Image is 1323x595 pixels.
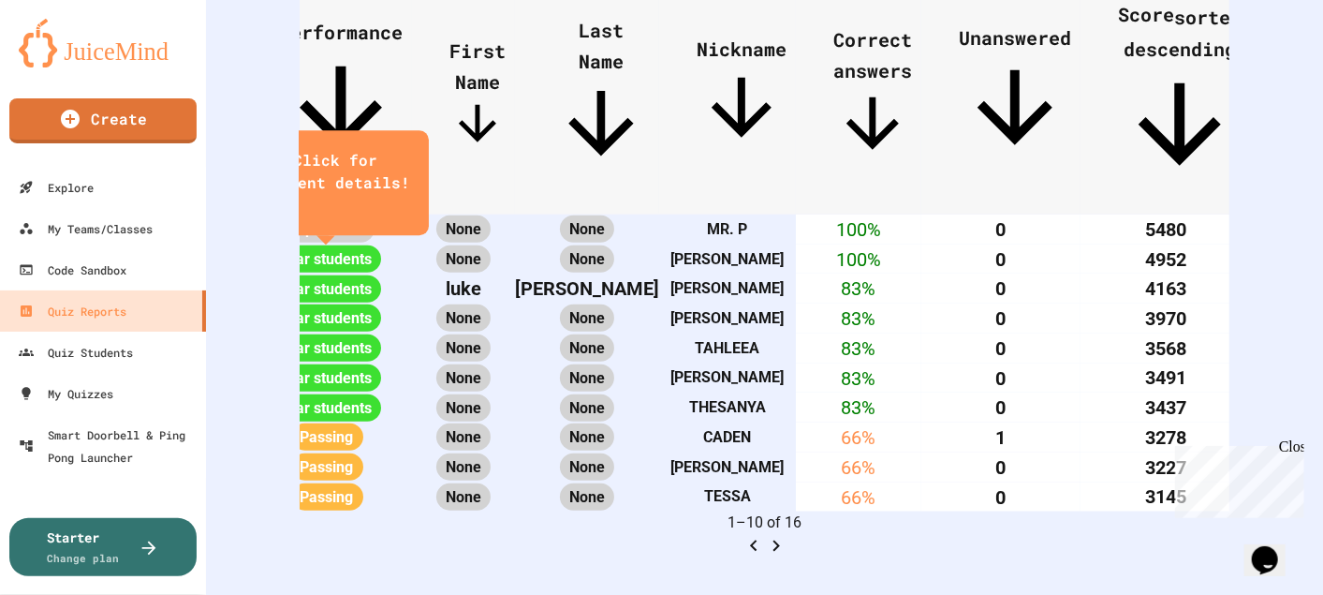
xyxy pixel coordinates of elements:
span: Passing [291,454,363,481]
span: First Name [449,38,506,152]
span: 0 [996,367,1007,390]
iframe: chat widget [1168,439,1304,518]
span: None [436,335,491,362]
span: 66 % [842,486,876,509]
button: StarterChange plan [9,518,197,576]
th: 3491 [1080,364,1251,394]
span: None [560,364,614,392]
th: TAHLEEA [659,334,796,364]
span: 83 % [842,308,876,331]
span: Passing [291,424,363,451]
span: [PERSON_NAME] [515,277,659,300]
span: Scoresorted descending [1118,2,1242,186]
span: None [436,364,491,392]
span: None [436,305,491,332]
span: None [560,245,614,273]
th: THESANYA [659,393,796,423]
span: None [436,424,491,451]
th: [PERSON_NAME] [659,364,796,394]
th: 3145 [1080,483,1251,513]
span: Star students [272,245,381,273]
span: luke [446,277,481,300]
div: Smart Doorbell & Ping Pong Launcher [19,424,198,469]
span: 83 % [842,338,876,361]
span: None [560,454,614,481]
th: [PERSON_NAME] [659,453,796,483]
p: 1–10 of 16 [300,512,1229,534]
th: [PERSON_NAME] [659,245,796,275]
span: 100 % [836,219,881,242]
span: 66 % [842,427,876,450]
span: 83 % [842,367,876,390]
div: Starter [48,528,120,567]
span: None [436,454,491,481]
div: Quiz Students [19,341,133,364]
span: 66 % [842,457,876,480]
span: 0 [996,219,1007,242]
span: sorted descending [1124,5,1242,61]
span: 100 % [836,248,881,271]
span: 0 [996,248,1007,271]
div: My Quizzes [19,382,113,405]
span: Star students [272,335,381,362]
span: None [560,483,614,511]
div: Code Sandbox [19,259,126,281]
span: Star students [272,275,381,303]
img: logo-orange.svg [19,19,187,67]
span: None [560,424,614,451]
span: 0 [996,338,1007,361]
th: TESSA [659,483,796,513]
span: Nickname [697,37,786,153]
span: None [436,483,491,511]
th: 5480 [1080,215,1251,245]
span: Performance [279,20,403,170]
span: 0 [996,457,1007,480]
span: None [436,394,491,422]
span: Passing [291,483,363,511]
span: Star students [272,364,381,392]
span: Last Name [552,18,650,172]
span: 83 % [842,278,876,301]
th: 3278 [1080,423,1251,453]
th: MR. P [659,215,796,245]
th: CADEN [659,423,796,453]
span: None [436,216,491,243]
div: Quiz Reports [19,300,126,322]
th: 3227 [1080,453,1251,483]
span: None [436,245,491,273]
div: Explore [19,176,94,199]
span: 0 [996,486,1007,509]
th: 3970 [1080,304,1251,334]
span: Star students [272,394,381,422]
span: Change plan [48,551,120,565]
th: 4163 [1080,274,1251,304]
span: 83 % [842,397,876,420]
th: [PERSON_NAME] [659,274,796,304]
span: None [560,305,614,332]
button: Go to next page [765,535,787,558]
a: Create [9,98,197,143]
button: Go to previous page [742,535,765,558]
th: 3568 [1080,334,1251,364]
span: 0 [996,397,1007,420]
th: 3437 [1080,393,1251,423]
span: None [560,335,614,362]
span: None [560,394,614,422]
div: Click for student details! [260,149,410,194]
span: Correct answers [833,27,912,163]
span: 0 [996,308,1007,331]
span: None [560,216,614,243]
div: My Teams/Classes [19,217,153,240]
th: 4952 [1080,245,1251,275]
span: 1 [996,427,1007,450]
iframe: chat widget [1244,520,1304,576]
span: Star students [272,305,381,332]
span: 0 [996,278,1007,301]
div: Chat with us now!Close [7,7,129,119]
span: Unanswered [959,25,1071,164]
th: [PERSON_NAME] [659,304,796,334]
